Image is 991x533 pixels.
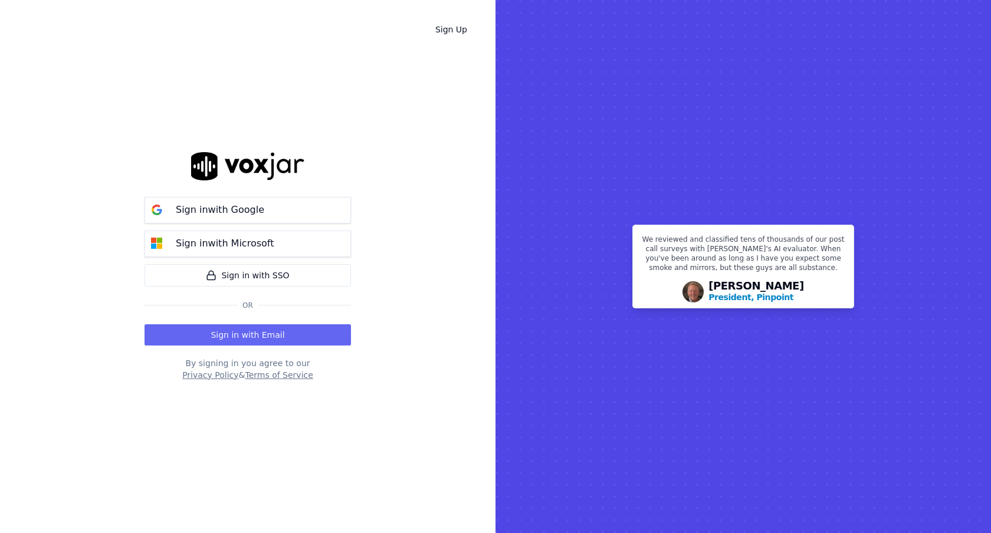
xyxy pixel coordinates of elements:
button: Sign in with Email [145,324,351,346]
a: Sign Up [426,19,477,40]
div: By signing in you agree to our & [145,357,351,381]
button: Sign inwith Microsoft [145,231,351,257]
img: Avatar [682,281,704,302]
div: [PERSON_NAME] [708,281,804,303]
button: Privacy Policy [182,369,238,381]
button: Sign inwith Google [145,197,351,223]
p: President, Pinpoint [708,291,793,303]
a: Sign in with SSO [145,264,351,287]
span: Or [238,301,258,310]
button: Terms of Service [245,369,313,381]
img: logo [191,152,304,180]
p: Sign in with Google [176,203,264,217]
p: We reviewed and classified tens of thousands of our post call surveys with [PERSON_NAME]'s AI eva... [640,235,846,277]
img: microsoft Sign in button [145,232,169,255]
img: google Sign in button [145,198,169,222]
p: Sign in with Microsoft [176,236,274,251]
